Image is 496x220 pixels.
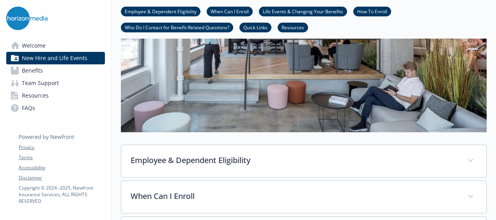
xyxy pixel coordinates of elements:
a: Welcome [6,39,105,52]
span: FAQs [22,102,35,114]
span: Welcome [22,39,46,52]
a: Disclaimer [19,174,105,181]
a: New Hire and Life Events [6,52,105,64]
span: New Hire and Life Events [22,52,87,64]
a: Privacy [19,144,105,151]
a: Life Events & Changing Your Benefits [259,7,347,15]
a: FAQs [6,102,105,114]
p: When Can I Enroll [131,190,458,202]
a: Quick Links [239,23,271,31]
a: Resources [278,23,308,31]
span: Benefits [22,64,43,77]
p: Employee & Dependent Eligibility [131,154,458,166]
a: Team Support [6,77,105,89]
a: Employee & Dependent Eligibility [121,7,200,15]
a: Benefits [6,64,105,77]
span: Team Support [22,77,59,89]
a: When Can I Enroll [207,7,253,15]
a: Accessibility [19,164,105,171]
a: Resources [6,89,105,102]
a: How To Enroll [353,7,391,15]
a: Who Do I Contact for Benefit-Related Questions? [121,23,233,31]
a: Terms [19,154,105,161]
span: Resources [22,89,49,102]
div: When Can I Enroll [121,181,486,213]
div: Employee & Dependent Eligibility [121,145,486,177]
p: Copyright © 2024 - 2025 , Newfront Insurance Services, ALL RIGHTS RESERVED [19,185,105,204]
